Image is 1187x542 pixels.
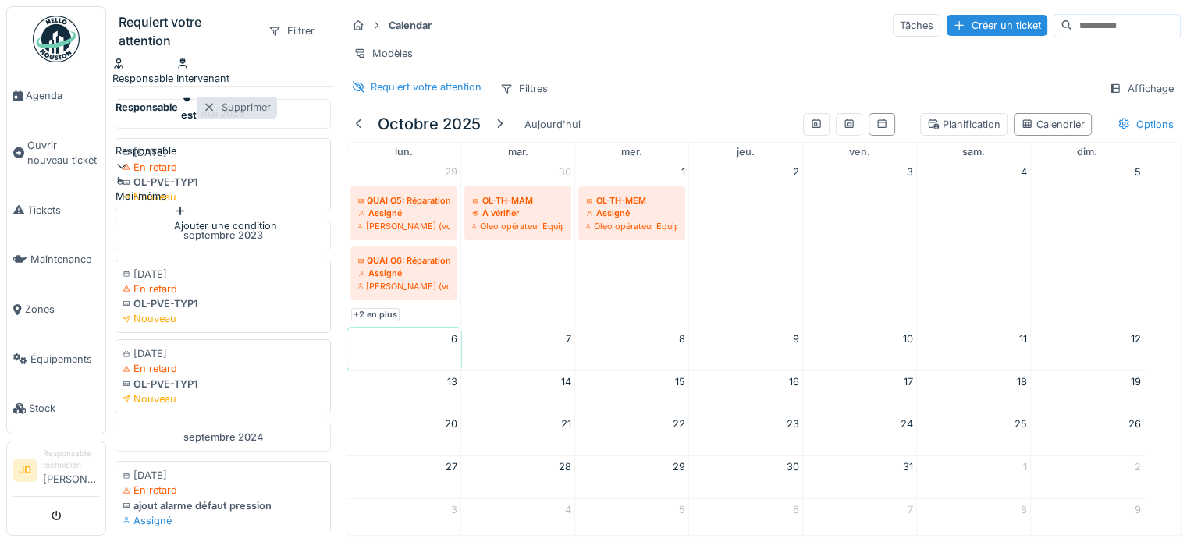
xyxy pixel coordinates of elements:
[1011,413,1030,434] a: 25 octobre 2025
[947,15,1047,36] div: Créer un ticket
[392,143,416,161] a: lundi
[1128,328,1144,349] a: 12 octobre 2025
[358,194,450,207] div: QUAI O5: Réparation/Remplacement butée camion
[1014,371,1030,392] a: 18 octobre 2025
[112,71,173,86] div: Responsable
[30,252,99,267] span: Maintenance
[123,377,324,391] div: OL-PVE-TYP1
[461,328,575,370] td: 7 octobre 2025
[347,456,461,499] td: 27 octobre 2025
[575,499,689,541] td: 5 novembre 2025
[1111,113,1181,136] div: Options
[790,328,802,349] a: 9 octobre 2025
[472,194,563,207] div: OL-TH-MAM
[916,499,1030,541] td: 8 novembre 2025
[261,19,322,42] div: Filtrer
[1102,77,1181,100] div: Affichage
[893,14,940,37] div: Tâches
[119,12,255,50] div: Requiert votre attention
[116,189,277,204] div: Moi-même
[123,483,324,498] div: En retard
[558,413,574,434] a: 21 octobre 2025
[472,207,563,219] div: À vérifier
[505,143,531,161] a: mardi
[562,499,574,520] a: 4 novembre 2025
[461,161,575,328] td: 30 septembre 2025
[575,370,689,413] td: 15 octobre 2025
[901,371,916,392] a: 17 octobre 2025
[904,499,916,520] a: 7 novembre 2025
[123,346,324,361] div: [DATE]
[670,456,688,477] a: 29 octobre 2025
[927,117,1000,132] div: Planification
[558,371,574,392] a: 14 octobre 2025
[689,328,803,370] td: 9 octobre 2025
[461,499,575,541] td: 4 novembre 2025
[916,161,1030,328] td: 4 octobre 2025
[1132,499,1144,520] a: 9 novembre 2025
[26,88,99,103] span: Agenda
[13,459,37,482] li: JD
[575,413,689,456] td: 22 octobre 2025
[916,456,1030,499] td: 1 novembre 2025
[1125,413,1144,434] a: 26 octobre 2025
[176,71,229,86] div: Intervenant
[1030,413,1144,456] td: 26 octobre 2025
[790,499,802,520] a: 6 novembre 2025
[116,423,331,452] div: septembre 2024
[444,371,460,392] a: 13 octobre 2025
[1030,499,1144,541] td: 9 novembre 2025
[358,207,450,219] div: Assigné
[1030,456,1144,499] td: 2 novembre 2025
[371,80,482,94] div: Requiert votre attention
[689,413,803,456] td: 23 octobre 2025
[784,456,802,477] a: 30 octobre 2025
[1132,456,1144,477] a: 2 novembre 2025
[904,161,916,182] a: 3 octobre 2025
[25,302,99,317] span: Zones
[43,448,99,472] div: Responsable technicien
[734,143,758,161] a: jeudi
[1016,328,1030,349] a: 11 octobre 2025
[358,267,450,279] div: Assigné
[1030,370,1144,413] td: 19 octobre 2025
[29,401,99,416] span: Stock
[351,308,400,321] a: +2 en plus
[563,328,574,349] a: 7 octobre 2025
[472,220,563,232] div: Oleo opérateur Equipe semaine matin
[916,413,1030,456] td: 25 octobre 2025
[802,370,916,413] td: 17 octobre 2025
[123,391,324,406] div: Nouveau
[575,161,689,328] td: 1 octobre 2025
[518,114,587,135] div: Aujourd'hui
[900,456,916,477] a: 31 octobre 2025
[347,413,461,456] td: 20 octobre 2025
[123,361,324,376] div: En retard
[1020,456,1030,477] a: 1 novembre 2025
[1128,371,1144,392] a: 19 octobre 2025
[846,143,873,161] a: vendredi
[916,328,1030,370] td: 11 octobre 2025
[123,468,324,483] div: [DATE]
[442,161,460,182] a: 29 septembre 2025
[672,371,688,392] a: 15 octobre 2025
[347,42,420,65] div: Modèles
[1030,161,1144,328] td: 5 octobre 2025
[123,513,324,528] div: Assigné
[689,370,803,413] td: 16 octobre 2025
[358,280,450,292] div: [PERSON_NAME] (vdp) .
[448,328,460,349] a: 6 octobre 2025
[461,456,575,499] td: 28 octobre 2025
[378,115,481,133] h5: octobre 2025
[347,370,461,413] td: 13 octobre 2025
[1074,143,1100,161] a: dimanche
[123,498,324,513] div: ajout alarme défaut pression
[802,413,916,456] td: 24 octobre 2025
[1021,117,1085,132] div: Calendrier
[347,161,461,328] td: 29 septembre 2025
[461,370,575,413] td: 14 octobre 2025
[900,328,916,349] a: 10 octobre 2025
[442,456,460,477] a: 27 octobre 2025
[802,456,916,499] td: 31 octobre 2025
[358,254,450,267] div: QUAI O6: Réparation/Remplacement butée camion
